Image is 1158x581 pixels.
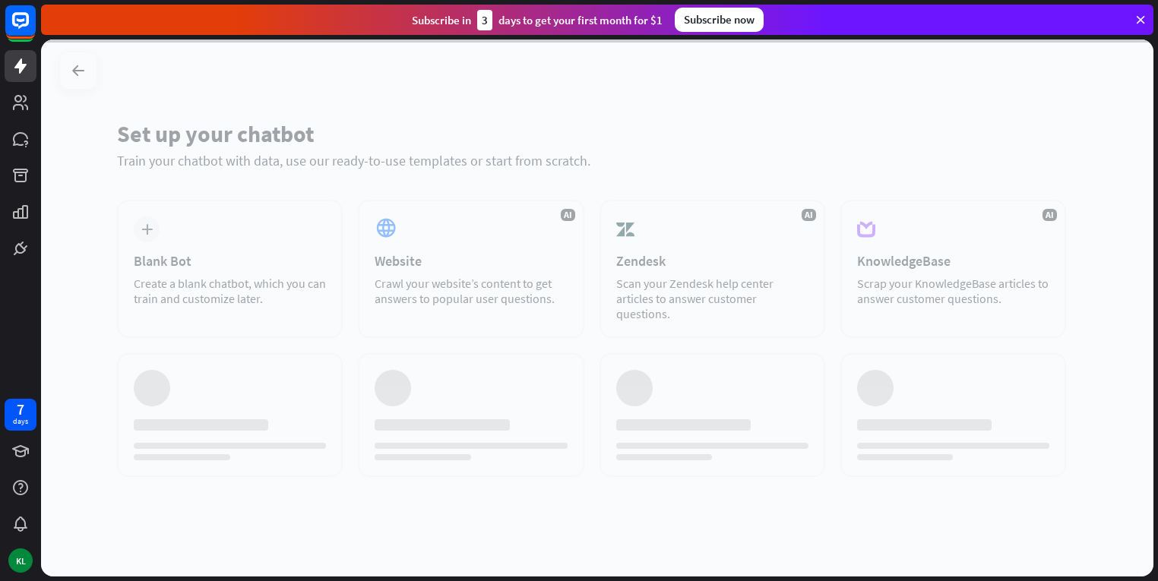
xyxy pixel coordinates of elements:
div: Subscribe in days to get your first month for $1 [412,10,663,30]
div: days [13,416,28,427]
div: Subscribe now [675,8,764,32]
div: 3 [477,10,492,30]
div: KL [8,548,33,573]
a: 7 days [5,399,36,431]
div: 7 [17,403,24,416]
